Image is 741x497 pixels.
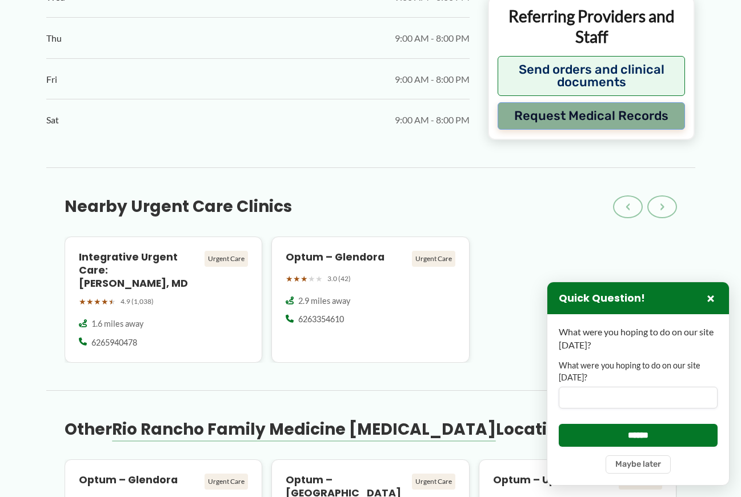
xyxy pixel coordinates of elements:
[91,337,137,348] span: 6265940478
[395,71,470,88] span: 9:00 AM - 8:00 PM
[205,474,248,490] div: Urgent Care
[298,295,350,307] span: 2.9 miles away
[65,237,263,363] a: Integrative Urgent Care: [PERSON_NAME], MD Urgent Care ★★★★★ 4.9 (1,038) 1.6 miles away 6265940478
[286,251,407,264] h4: Optum – Glendora
[498,102,686,130] button: Request Medical Records
[395,111,470,129] span: 9:00 AM - 8:00 PM
[112,418,496,440] span: Rio Rancho Family Medicine [MEDICAL_DATA]
[79,251,201,290] h4: Integrative Urgent Care: [PERSON_NAME], MD
[271,237,470,363] a: Optum – Glendora Urgent Care ★★★★★ 3.0 (42) 2.9 miles away 6263354610
[660,200,664,214] span: ›
[559,326,718,351] p: What were you hoping to do on our site [DATE]?
[412,474,455,490] div: Urgent Care
[101,294,109,309] span: ★
[293,271,301,286] span: ★
[498,6,686,47] p: Referring Providers and Staff
[286,271,293,286] span: ★
[94,294,101,309] span: ★
[559,360,718,383] label: What were you hoping to do on our site [DATE]?
[205,251,248,267] div: Urgent Care
[647,195,677,218] button: ›
[79,474,201,487] h4: Optum – Glendora
[121,295,154,308] span: 4.9 (1,038)
[327,272,351,285] span: 3.0 (42)
[626,200,630,214] span: ‹
[65,197,292,217] h3: Nearby Urgent Care Clinics
[412,251,455,267] div: Urgent Care
[301,271,308,286] span: ★
[79,294,86,309] span: ★
[395,30,470,47] span: 9:00 AM - 8:00 PM
[704,291,718,305] button: Close
[308,271,315,286] span: ★
[613,195,643,218] button: ‹
[606,455,671,474] button: Maybe later
[91,318,143,330] span: 1.6 miles away
[65,419,576,440] h3: Other Locations
[498,56,686,96] button: Send orders and clinical documents
[46,71,57,88] span: Fri
[109,294,116,309] span: ★
[493,474,615,487] h4: Optum – Upland
[46,111,59,129] span: Sat
[86,294,94,309] span: ★
[46,30,62,47] span: Thu
[559,292,645,305] h3: Quick Question!
[315,271,323,286] span: ★
[298,314,344,325] span: 6263354610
